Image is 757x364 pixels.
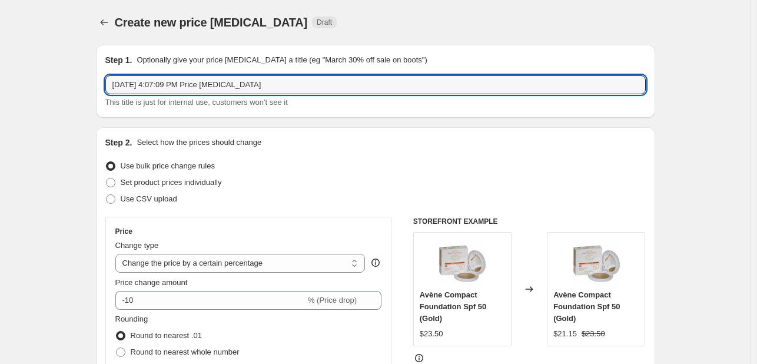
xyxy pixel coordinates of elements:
span: Round to nearest .01 [131,331,202,340]
span: % (Price drop) [308,296,357,305]
strike: $23.50 [582,328,605,340]
span: Avène Compact Foundation Spf 50 (Gold) [420,290,486,323]
span: Rounding [115,315,148,323]
div: $23.50 [420,328,443,340]
span: Set product prices individually [121,178,222,187]
h3: Price [115,227,132,236]
span: Change type [115,241,159,250]
input: -15 [115,291,306,310]
span: Price change amount [115,278,188,287]
span: Round to nearest whole number [131,348,240,356]
button: Price change jobs [96,14,112,31]
span: This title is just for internal use, customers won't see it [105,98,288,107]
span: Avène Compact Foundation Spf 50 (Gold) [553,290,620,323]
h2: Step 1. [105,54,132,66]
div: $21.15 [553,328,577,340]
div: help [370,257,381,269]
span: Use CSV upload [121,194,177,203]
span: Create new price [MEDICAL_DATA] [115,16,308,29]
h6: STOREFRONT EXAMPLE [413,217,646,226]
p: Select how the prices should change [137,137,261,148]
img: avene-compact-doree-spf-50_80x.jpg [439,239,486,286]
h2: Step 2. [105,137,132,148]
img: avene-compact-doree-spf-50_80x.jpg [573,239,620,286]
p: Optionally give your price [MEDICAL_DATA] a title (eg "March 30% off sale on boots") [137,54,427,66]
span: Use bulk price change rules [121,161,215,170]
input: 30% off holiday sale [105,75,646,94]
span: Draft [317,18,332,27]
